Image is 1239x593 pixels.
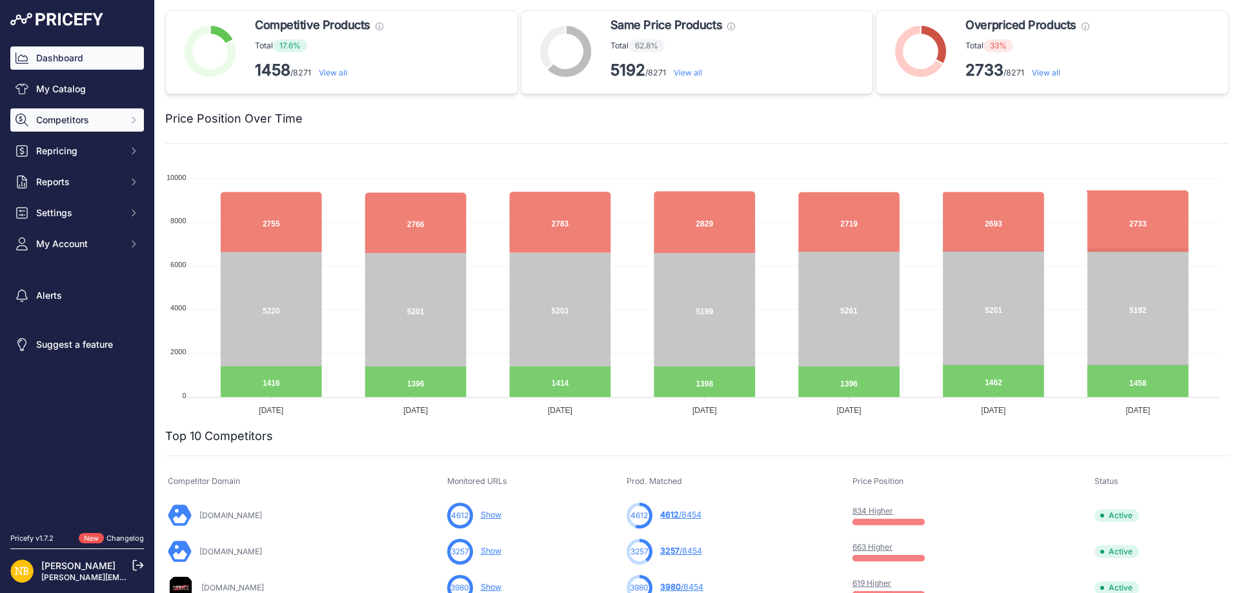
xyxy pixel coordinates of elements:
[10,13,103,26] img: Pricefy Logo
[255,60,383,81] p: /8271
[170,348,186,356] tspan: 2000
[660,510,701,519] a: 4612/8454
[10,46,144,70] a: Dashboard
[965,39,1089,52] p: Total
[610,16,722,34] span: Same Price Products
[610,39,735,52] p: Total
[674,68,702,77] a: View all
[660,546,702,556] a: 3257/8454
[983,39,1013,52] span: 33%
[319,68,347,77] a: View all
[1094,509,1139,522] span: Active
[982,406,1006,415] tspan: [DATE]
[170,217,186,225] tspan: 8000
[36,206,121,219] span: Settings
[41,560,116,571] a: [PERSON_NAME]
[660,582,681,592] span: 3980
[10,77,144,101] a: My Catalog
[1032,68,1060,77] a: View all
[199,510,262,520] a: [DOMAIN_NAME]
[255,16,370,34] span: Competitive Products
[201,583,264,592] a: [DOMAIN_NAME]
[199,547,262,556] a: [DOMAIN_NAME]
[660,546,680,556] span: 3257
[36,176,121,188] span: Reports
[10,201,144,225] button: Settings
[660,510,679,519] span: 4612
[10,170,144,194] button: Reports
[41,572,240,582] a: [PERSON_NAME][EMAIL_ADDRESS][DOMAIN_NAME]
[451,546,469,558] span: 3257
[165,110,303,128] h2: Price Position Over Time
[451,510,468,521] span: 4612
[168,476,240,486] span: Competitor Domain
[165,427,273,445] h2: Top 10 Competitors
[837,406,861,415] tspan: [DATE]
[852,578,891,588] a: 619 Higher
[106,534,144,543] a: Changelog
[10,108,144,132] button: Competitors
[1125,406,1150,415] tspan: [DATE]
[965,61,1003,79] strong: 2733
[10,139,144,163] button: Repricing
[10,232,144,256] button: My Account
[10,46,144,518] nav: Sidebar
[630,546,649,558] span: 3257
[10,333,144,356] a: Suggest a feature
[630,510,648,521] span: 4612
[965,60,1089,81] p: /8271
[610,61,645,79] strong: 5192
[610,60,735,81] p: /8271
[170,304,186,312] tspan: 4000
[403,406,428,415] tspan: [DATE]
[481,546,501,556] a: Show
[255,61,290,79] strong: 1458
[259,406,283,415] tspan: [DATE]
[1094,476,1118,486] span: Status
[629,39,665,52] span: 62.8%
[627,476,682,486] span: Prod. Matched
[182,392,186,399] tspan: 0
[255,39,383,52] p: Total
[481,582,501,592] a: Show
[36,237,121,250] span: My Account
[10,284,144,307] a: Alerts
[660,582,703,592] a: 3980/8454
[1094,545,1139,558] span: Active
[166,174,186,181] tspan: 10000
[79,533,104,544] span: New
[273,39,307,52] span: 17.6%
[548,406,572,415] tspan: [DATE]
[10,533,54,544] div: Pricefy v1.7.2
[170,261,186,268] tspan: 6000
[447,476,507,486] span: Monitored URLs
[852,506,893,516] a: 834 Higher
[692,406,717,415] tspan: [DATE]
[36,145,121,157] span: Repricing
[852,542,892,552] a: 663 Higher
[36,114,121,126] span: Competitors
[481,510,501,519] a: Show
[852,476,903,486] span: Price Position
[965,16,1076,34] span: Overpriced Products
